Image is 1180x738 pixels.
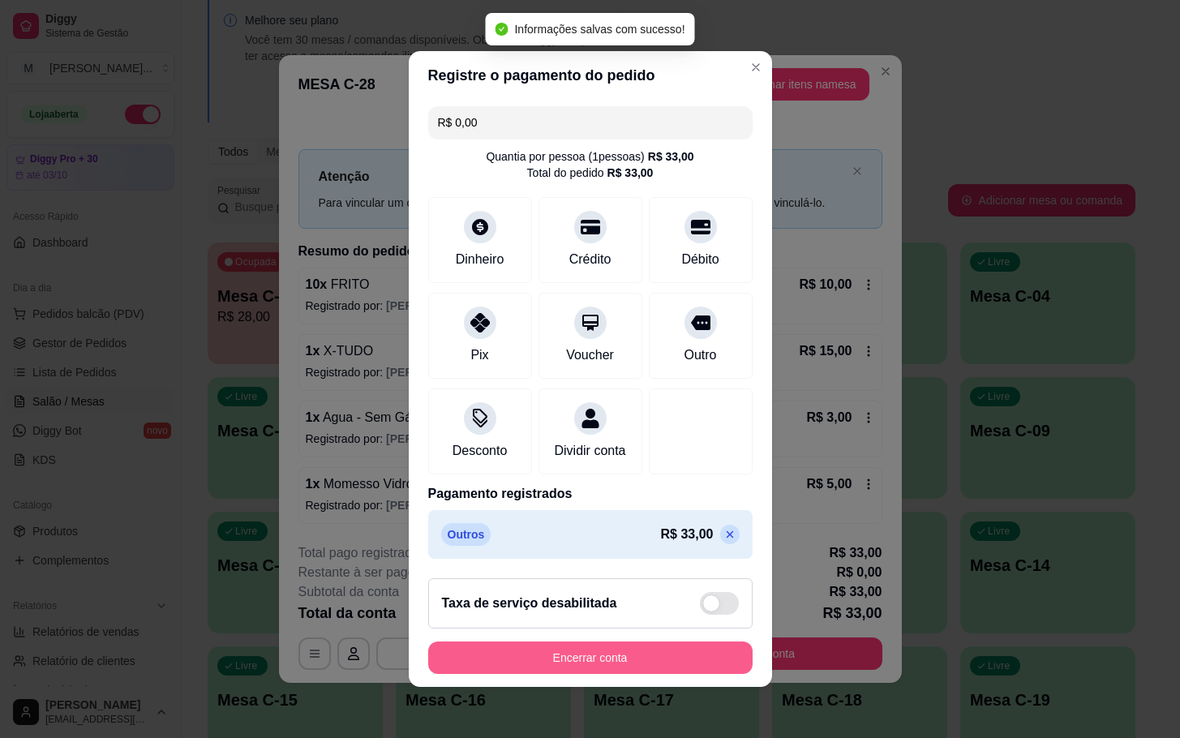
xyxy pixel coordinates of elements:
[648,148,694,165] div: R$ 33,00
[453,441,508,461] div: Desconto
[527,165,654,181] div: Total do pedido
[428,484,753,504] p: Pagamento registrados
[409,51,772,100] header: Registre o pagamento do pedido
[569,250,611,269] div: Crédito
[470,345,488,365] div: Pix
[438,106,743,139] input: Ex.: hambúrguer de cordeiro
[566,345,614,365] div: Voucher
[514,23,684,36] span: Informações salvas com sucesso!
[456,250,504,269] div: Dinheiro
[441,523,491,546] p: Outros
[554,441,625,461] div: Dividir conta
[661,525,714,544] p: R$ 33,00
[428,641,753,674] button: Encerrar conta
[681,250,719,269] div: Débito
[684,345,716,365] div: Outro
[486,148,693,165] div: Quantia por pessoa ( 1 pessoas)
[495,23,508,36] span: check-circle
[607,165,654,181] div: R$ 33,00
[743,54,769,80] button: Close
[442,594,617,613] h2: Taxa de serviço desabilitada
